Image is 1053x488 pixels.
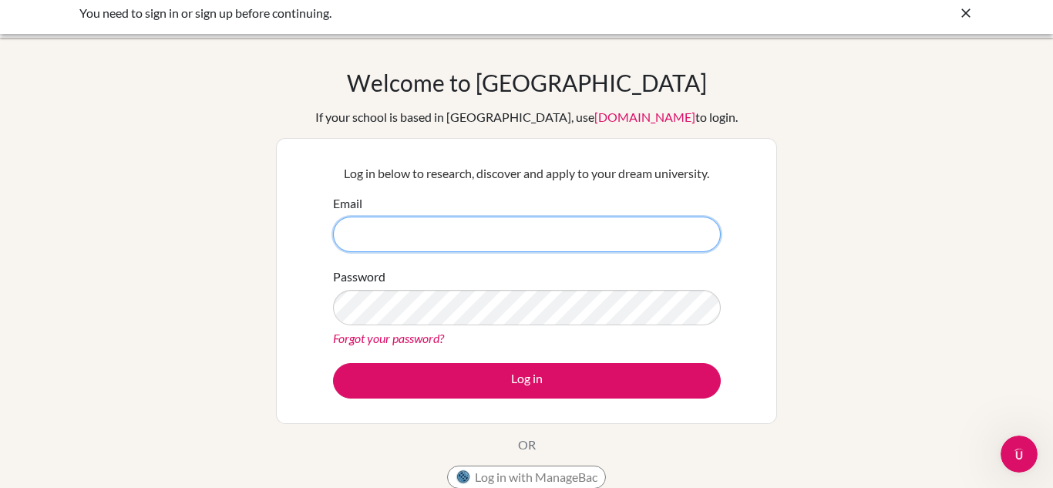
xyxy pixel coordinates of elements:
div: If your school is based in [GEOGRAPHIC_DATA], use to login. [315,108,738,126]
iframe: Intercom live chat [1001,436,1038,473]
a: [DOMAIN_NAME] [594,109,695,124]
p: Log in below to research, discover and apply to your dream university. [333,164,721,183]
h1: Welcome to [GEOGRAPHIC_DATA] [347,69,707,96]
a: Forgot your password? [333,331,444,345]
button: Log in [333,363,721,399]
div: You need to sign in or sign up before continuing. [79,4,742,22]
p: OR [518,436,536,454]
label: Password [333,268,385,286]
label: Email [333,194,362,213]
